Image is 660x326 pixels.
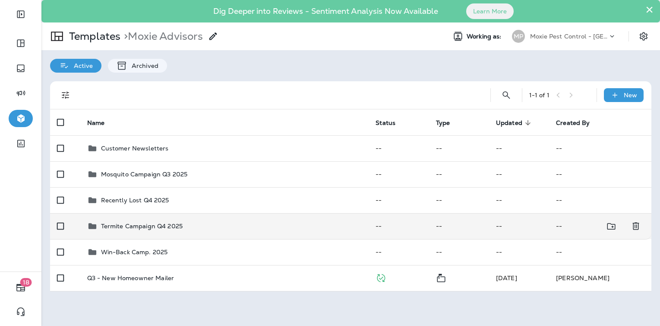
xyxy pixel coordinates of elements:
[87,119,116,127] span: Name
[120,30,203,43] p: Moxie Advisors
[489,213,549,239] td: --
[549,135,651,161] td: --
[9,279,33,296] button: 18
[549,213,621,239] td: --
[376,119,395,127] span: Status
[101,249,168,256] p: Win-Back Camp. 2025
[530,33,608,40] p: Moxie Pest Control - [GEOGRAPHIC_DATA]
[66,30,120,43] p: Templates
[489,187,549,213] td: --
[369,161,429,187] td: --
[369,135,429,161] td: --
[624,92,637,99] p: New
[496,119,522,127] span: Updated
[369,187,429,213] td: --
[87,275,174,281] p: Q3 - New Homeowner Mailer
[489,239,549,265] td: --
[529,92,549,99] div: 1 - 1 of 1
[87,119,105,127] span: Name
[127,62,158,69] p: Archived
[376,273,386,281] span: Published
[603,217,620,235] button: Move to folder
[369,239,429,265] td: --
[9,6,33,23] button: Expand Sidebar
[636,29,651,44] button: Settings
[556,119,601,127] span: Created By
[429,239,489,265] td: --
[20,278,32,287] span: 18
[556,119,590,127] span: Created By
[376,119,407,127] span: Status
[429,187,489,213] td: --
[496,274,517,282] span: Jason Munk
[101,223,183,230] p: Termite Campaign Q4 2025
[69,62,93,69] p: Active
[436,119,461,127] span: Type
[101,145,169,152] p: Customer Newsletters
[549,187,651,213] td: --
[549,161,651,187] td: --
[467,33,503,40] span: Working as:
[429,161,489,187] td: --
[489,161,549,187] td: --
[101,197,169,204] p: Recently Lost Q4 2025
[429,213,489,239] td: --
[496,119,534,127] span: Updated
[436,273,446,281] span: Mailer
[188,10,463,13] p: Dig Deeper into Reviews - Sentiment Analysis Now Available
[101,171,188,178] p: Mosquito Campaign Q3 2025
[645,3,654,16] button: Close
[498,86,515,104] button: Search Templates
[627,217,644,235] button: Delete
[436,119,450,127] span: Type
[549,265,651,291] td: [PERSON_NAME]
[512,30,525,43] div: MP
[489,135,549,161] td: --
[57,86,74,104] button: Filters
[369,213,429,239] td: --
[549,239,651,265] td: --
[429,135,489,161] td: --
[466,3,514,19] button: Learn More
